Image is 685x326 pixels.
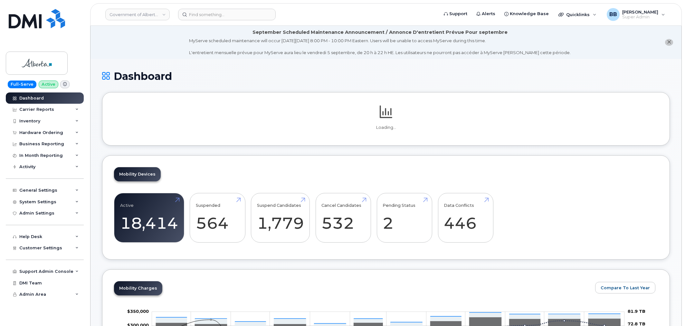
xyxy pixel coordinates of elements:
[383,197,426,239] a: Pending Status 2
[628,309,645,314] tspan: 81.9 TB
[127,309,149,314] tspan: $350,000
[444,197,487,239] a: Data Conflicts 446
[257,197,304,239] a: Suspend Candidates 1,779
[189,38,571,56] div: MyServe scheduled maintenance will occur [DATE][DATE] 8:00 PM - 10:00 PM Eastern. Users will be u...
[601,285,650,291] span: Compare To Last Year
[102,71,670,82] h1: Dashboard
[665,39,673,46] button: close notification
[114,281,162,295] a: Mobility Charges
[321,197,365,239] a: Cancel Candidates 532
[120,197,178,239] a: Active 18,414
[196,197,239,239] a: Suspended 564
[114,167,161,181] a: Mobility Devices
[114,125,658,130] p: Loading...
[252,29,508,36] div: September Scheduled Maintenance Announcement / Annonce D'entretient Prévue Pour septembre
[127,309,149,314] g: $0
[595,282,655,293] button: Compare To Last Year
